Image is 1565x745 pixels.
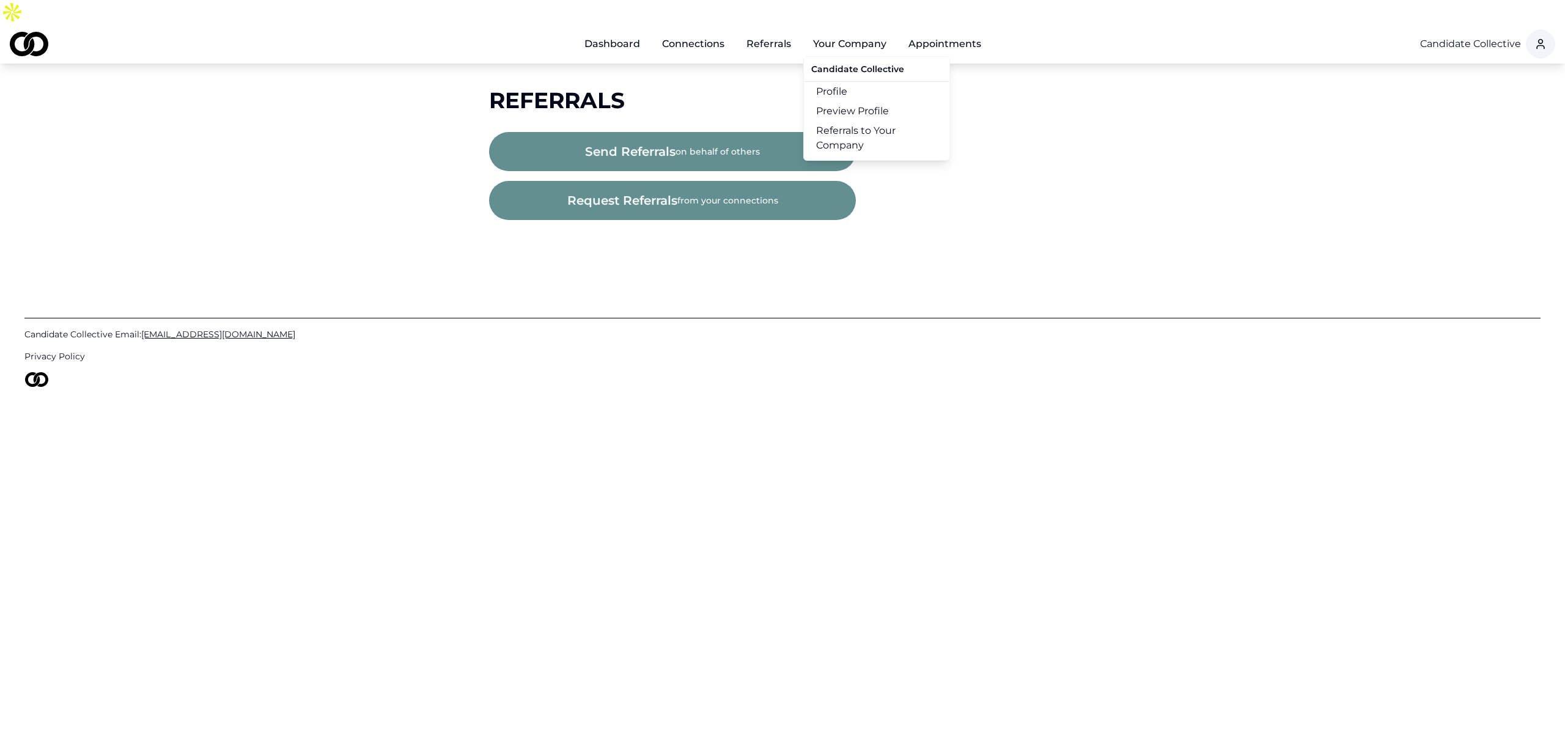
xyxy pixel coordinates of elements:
img: logo [10,32,48,56]
a: Referrals to Your Company [804,121,949,155]
span: [EMAIL_ADDRESS][DOMAIN_NAME] [141,329,295,340]
a: Dashboard [575,32,650,56]
a: Connections [652,32,734,56]
a: Preview Profile [804,101,949,121]
div: Your Company [803,56,950,161]
span: send referrals [585,143,676,160]
img: logo [24,372,49,387]
button: request referralsfrom your connections [489,181,856,220]
a: request referralsfrom your connections [489,196,856,207]
span: request referrals [567,192,677,209]
button: send referralson behalf of others [489,132,856,171]
nav: Main [575,32,991,56]
a: Referrals [737,32,801,56]
a: Privacy Policy [24,350,1541,362]
a: Candidate Collective Email:[EMAIL_ADDRESS][DOMAIN_NAME] [24,328,1541,340]
button: Your Company [803,32,896,56]
span: Referrals [489,87,625,114]
div: Candidate Collective [804,62,949,81]
a: Appointments [899,32,991,56]
a: send referralson behalf of others [489,147,856,158]
button: Candidate Collective [1420,37,1521,51]
a: Profile [804,82,949,101]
